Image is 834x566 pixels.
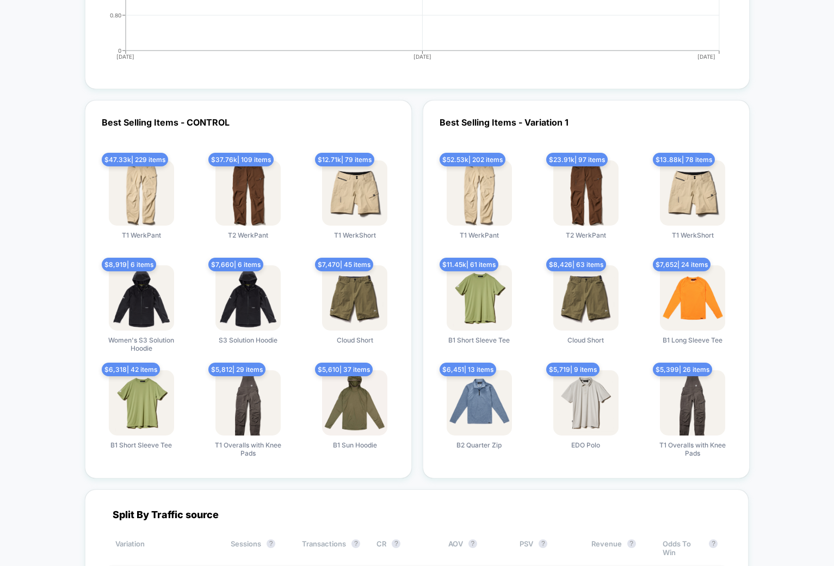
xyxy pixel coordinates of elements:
button: ? [709,539,718,548]
span: Cloud Short [567,336,604,354]
img: produt [215,370,281,436]
div: Revenue [591,539,646,557]
img: produt [322,160,387,226]
span: T1 WerkShort [334,231,376,249]
div: PSV [520,539,574,557]
tspan: 0 [118,47,121,53]
span: $ 52.53k | 202 items [440,153,505,166]
img: produt [447,265,512,331]
div: Split By Traffic source [104,509,729,520]
span: $ 12.71k | 79 items [315,153,374,166]
img: produt [447,160,512,226]
span: $ 13.88k | 78 items [653,153,715,166]
span: T1 WerkPant [460,231,499,249]
img: produt [215,160,281,226]
img: produt [553,265,619,331]
span: $ 47.33k | 229 items [102,153,168,166]
img: produt [660,370,725,436]
span: T2 WerkPant [566,231,606,249]
div: CR [376,539,431,557]
span: $ 11.45k | 61 items [440,258,498,271]
button: ? [267,539,275,548]
img: produt [215,265,281,331]
img: produt [553,160,619,226]
div: AOV [448,539,503,557]
span: $ 6,451 | 13 items [440,363,496,376]
span: $ 8,426 | 63 items [546,258,606,271]
tspan: [DATE] [697,53,715,60]
span: $ 8,919 | 6 items [102,258,156,271]
tspan: 0.80 [110,11,121,18]
button: ? [539,539,547,548]
span: B1 Short Sleeve Tee [448,336,510,354]
span: T1 WerkPant [122,231,161,249]
img: produt [660,160,725,226]
span: T1 Overalls with Knee Pads [207,441,289,459]
img: produt [109,265,174,331]
div: Sessions [231,539,286,557]
div: Transactions [302,539,360,557]
span: B2 Quarter Zip [456,441,502,459]
span: B1 Long Sleeve Tee [663,336,722,354]
img: produt [447,370,512,436]
span: T1 Overalls with Knee Pads [652,441,733,459]
span: $ 6,318 | 42 items [102,363,160,376]
div: Variation [115,539,215,557]
button: ? [351,539,360,548]
img: produt [109,160,174,226]
span: $ 7,652 | 24 items [653,258,711,271]
span: $ 5,719 | 9 items [546,363,600,376]
img: produt [322,370,387,436]
img: produt [109,370,174,436]
span: Women's S3 Solution Hoodie [101,336,182,354]
span: T2 WerkPant [228,231,268,249]
span: $ 37.76k | 109 items [208,153,274,166]
span: B1 Short Sleeve Tee [110,441,172,459]
span: $ 5,610 | 37 items [315,363,373,376]
span: T1 WerkShort [672,231,714,249]
span: $ 7,660 | 6 items [208,258,263,271]
span: EDO Polo [571,441,600,459]
button: ? [392,539,400,548]
tspan: [DATE] [413,53,431,60]
div: Odds To Win [663,539,718,557]
span: Cloud Short [337,336,373,354]
tspan: [DATE] [117,53,135,60]
span: $ 5,812 | 29 items [208,363,265,376]
img: produt [660,265,725,331]
span: S3 Solution Hoodie [219,336,277,354]
button: ? [468,539,477,548]
img: produt [322,265,387,331]
button: ? [627,539,636,548]
span: B1 Sun Hoodie [333,441,377,459]
span: $ 7,470 | 45 items [315,258,373,271]
img: produt [553,370,619,436]
span: $ 23.91k | 97 items [546,153,608,166]
span: $ 5,399 | 26 items [653,363,712,376]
